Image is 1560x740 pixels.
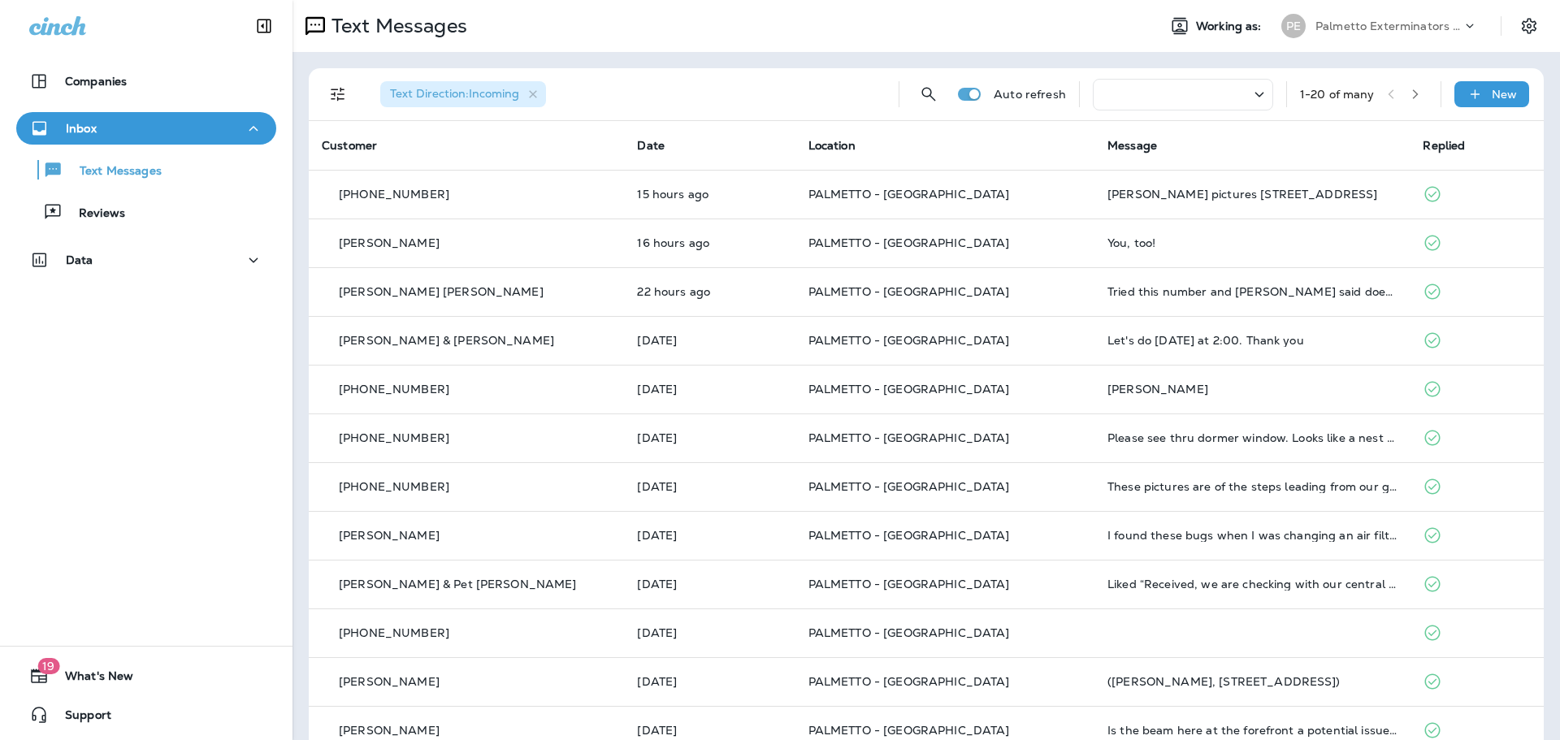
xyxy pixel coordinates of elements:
[637,431,782,444] p: Aug 26, 2025 04:18 PM
[339,578,577,591] p: [PERSON_NAME] & Pet [PERSON_NAME]
[1315,19,1462,32] p: Palmetto Exterminators LLC
[1107,675,1397,688] div: (Pam Ireland, 820 Fiddlers Point Lane)
[325,14,467,38] p: Text Messages
[63,206,125,222] p: Reviews
[808,723,1010,738] span: PALMETTO - [GEOGRAPHIC_DATA]
[637,236,782,249] p: Aug 28, 2025 04:17 PM
[808,625,1010,640] span: PALMETTO - [GEOGRAPHIC_DATA]
[808,674,1010,689] span: PALMETTO - [GEOGRAPHIC_DATA]
[1281,14,1306,38] div: PE
[1107,578,1397,591] div: Liked “Received, we are checking with our central billing office to see if they know what may hav...
[1423,138,1465,153] span: Replied
[1107,383,1397,396] div: Cheslock
[49,708,111,728] span: Support
[241,10,287,42] button: Collapse Sidebar
[637,724,782,737] p: Aug 25, 2025 10:11 AM
[808,187,1010,201] span: PALMETTO - [GEOGRAPHIC_DATA]
[37,658,59,674] span: 19
[16,65,276,97] button: Companies
[66,253,93,266] p: Data
[637,383,782,396] p: Aug 27, 2025 04:56 PM
[637,675,782,688] p: Aug 25, 2025 01:25 PM
[1107,724,1397,737] div: Is the beam here at the forefront a potential issue from termite or bug?
[66,122,97,135] p: Inbox
[16,112,276,145] button: Inbox
[1107,529,1397,542] div: I found these bugs when I was changing an air filter. They are dead. Are these termites?
[808,236,1010,250] span: PALMETTO - [GEOGRAPHIC_DATA]
[16,244,276,276] button: Data
[1492,88,1517,101] p: New
[16,153,276,187] button: Text Messages
[1107,431,1397,444] div: Please see thru dormer window. Looks like a nest of some kind. Can you give me your opinion on th...
[339,480,449,493] p: [PHONE_NUMBER]
[1107,285,1397,298] div: Tried this number and Verizon said doesn't existe. Please call back
[808,479,1010,494] span: PALMETTO - [GEOGRAPHIC_DATA]
[380,81,546,107] div: Text Direction:Incoming
[339,724,440,737] p: [PERSON_NAME]
[1107,236,1397,249] div: You, too!
[339,285,544,298] p: [PERSON_NAME] [PERSON_NAME]
[339,626,449,639] p: [PHONE_NUMBER]
[322,78,354,110] button: Filters
[16,195,276,229] button: Reviews
[808,138,856,153] span: Location
[637,529,782,542] p: Aug 26, 2025 01:59 PM
[637,626,782,639] p: Aug 25, 2025 01:50 PM
[339,334,554,347] p: [PERSON_NAME] & [PERSON_NAME]
[637,334,782,347] p: Aug 28, 2025 08:01 AM
[808,431,1010,445] span: PALMETTO - [GEOGRAPHIC_DATA]
[808,284,1010,299] span: PALMETTO - [GEOGRAPHIC_DATA]
[808,528,1010,543] span: PALMETTO - [GEOGRAPHIC_DATA]
[637,578,782,591] p: Aug 25, 2025 02:43 PM
[49,669,133,689] span: What's New
[1107,480,1397,493] div: These pictures are of the steps leading from our garage under our house up to the first floor! Mu...
[637,138,665,153] span: Date
[808,382,1010,396] span: PALMETTO - [GEOGRAPHIC_DATA]
[339,383,449,396] p: [PHONE_NUMBER]
[339,675,440,688] p: [PERSON_NAME]
[65,75,127,88] p: Companies
[808,577,1010,591] span: PALMETTO - [GEOGRAPHIC_DATA]
[339,431,449,444] p: [PHONE_NUMBER]
[912,78,945,110] button: Search Messages
[322,138,377,153] span: Customer
[1107,138,1157,153] span: Message
[1514,11,1544,41] button: Settings
[637,480,782,493] p: Aug 26, 2025 04:05 PM
[390,86,519,101] span: Text Direction : Incoming
[339,188,449,201] p: [PHONE_NUMBER]
[1107,334,1397,347] div: Let's do Friday at 2:00. Thank you
[1300,88,1375,101] div: 1 - 20 of many
[63,164,162,180] p: Text Messages
[339,529,440,542] p: [PERSON_NAME]
[16,660,276,692] button: 19What's New
[1107,188,1397,201] div: Oates pictures 1334 Old Rosebud Trail Awendaw, SC 29429
[808,333,1010,348] span: PALMETTO - [GEOGRAPHIC_DATA]
[994,88,1066,101] p: Auto refresh
[16,699,276,731] button: Support
[339,236,440,249] p: [PERSON_NAME]
[1196,19,1265,33] span: Working as:
[637,285,782,298] p: Aug 28, 2025 10:06 AM
[637,188,782,201] p: Aug 28, 2025 04:41 PM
